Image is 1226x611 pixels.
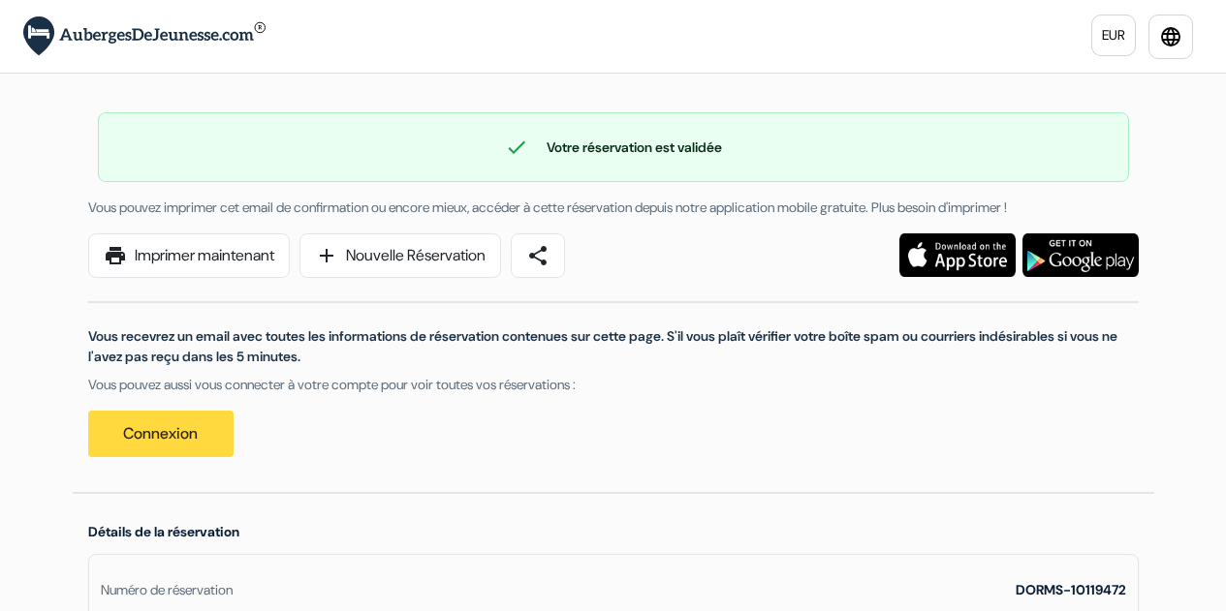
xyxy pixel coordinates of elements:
[88,375,1139,395] p: Vous pouvez aussi vous connecter à votre compte pour voir toutes vos réservations :
[23,16,266,56] img: AubergesDeJeunesse.com
[88,523,239,540] span: Détails de la réservation
[104,244,127,267] span: print
[526,244,550,267] span: share
[88,199,1007,216] span: Vous pouvez imprimer cet email de confirmation ou encore mieux, accéder à cette réservation depui...
[88,326,1139,367] p: Vous recevrez un email avec toutes les informations de réservation contenues sur cette page. S'il...
[1091,15,1136,56] a: EUR
[505,136,528,159] span: check
[1022,233,1139,277] img: Téléchargez l'application gratuite
[101,580,233,600] div: Numéro de réservation
[315,244,338,267] span: add
[1159,25,1182,48] i: language
[899,233,1016,277] img: Téléchargez l'application gratuite
[99,136,1128,159] div: Votre réservation est validée
[511,233,565,278] a: share
[88,411,234,457] a: Connexion
[88,233,290,278] a: printImprimer maintenant
[1016,581,1126,598] strong: DORMS-10119472
[1148,15,1193,59] a: language
[299,233,501,278] a: addNouvelle Réservation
